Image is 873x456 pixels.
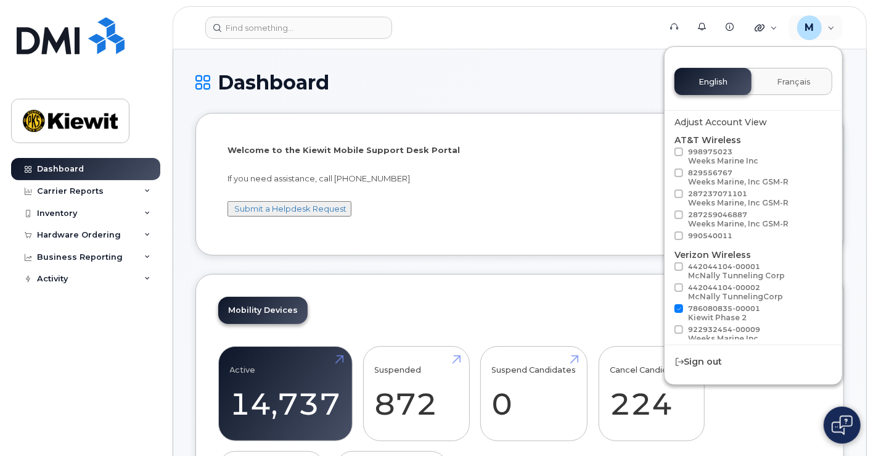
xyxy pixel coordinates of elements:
h1: Dashboard [195,72,844,93]
a: Suspend Candidates 0 [492,353,576,434]
div: Weeks Marine, Inc GSM-R [688,198,789,207]
span: 990540011 [688,231,732,240]
div: Sign out [665,350,842,373]
button: Submit a Helpdesk Request [227,201,351,217]
div: Kiewit Phase 2 [688,313,760,322]
span: 786080835-00001 [688,304,760,322]
span: 998975023 [688,147,758,165]
a: Suspended 872 [375,353,458,434]
div: Weeks Marine Inc [688,156,758,165]
span: 287259046887 [688,210,789,228]
p: Welcome to the Kiewit Mobile Support Desk Portal [227,144,812,156]
a: Submit a Helpdesk Request [234,204,346,213]
span: 442044104-00002 [688,283,783,301]
div: AT&T Wireless [674,134,832,244]
a: Active 14,737 [230,353,341,434]
span: Français [777,77,811,87]
p: If you need assistance, call [PHONE_NUMBER] [227,173,812,184]
div: McNally Tunneling Corp [688,271,785,280]
div: Adjust Account View [674,116,832,129]
div: Weeks Marine Inc [688,334,760,343]
a: Cancel Candidates 224 [610,353,693,434]
a: Mobility Devices [218,297,308,324]
span: 442044104-00001 [688,262,785,280]
div: Weeks Marine, Inc GSM-R [688,177,789,186]
div: Verizon Wireless [674,249,832,346]
div: McNally TunnelingCorp [688,292,783,301]
div: Weeks Marine, Inc GSM-R [688,219,789,228]
span: 829556767 [688,168,789,186]
span: 922932454-00009 [688,325,760,343]
img: Open chat [832,415,853,435]
span: 287237071101 [688,189,789,207]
